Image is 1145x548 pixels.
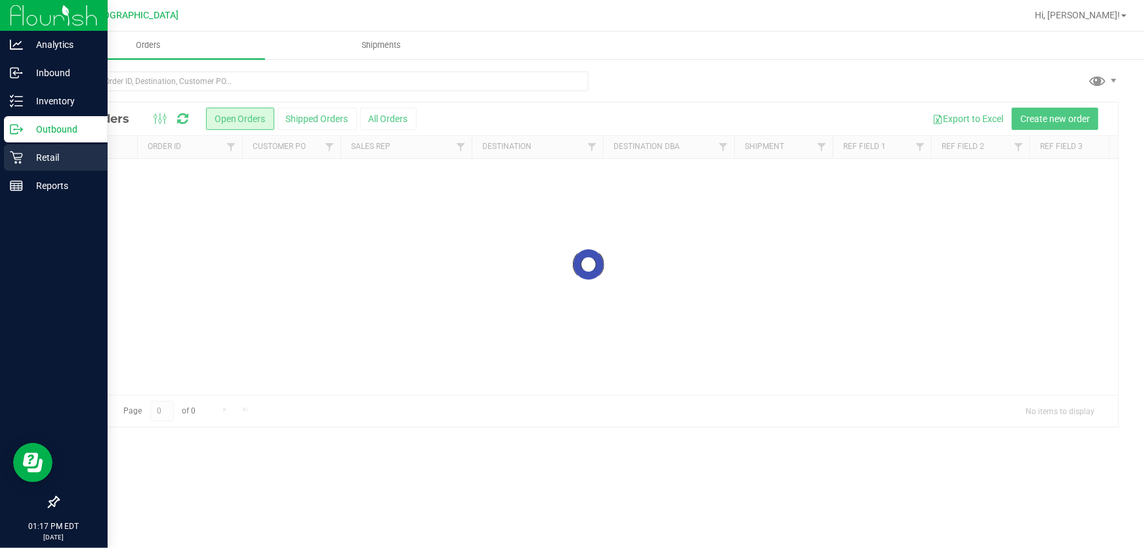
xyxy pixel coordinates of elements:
[10,66,23,79] inline-svg: Inbound
[23,93,102,109] p: Inventory
[10,38,23,51] inline-svg: Analytics
[23,150,102,165] p: Retail
[6,532,102,542] p: [DATE]
[10,95,23,108] inline-svg: Inventory
[6,520,102,532] p: 01:17 PM EDT
[58,72,589,91] input: Search Order ID, Destination, Customer PO...
[13,443,52,482] iframe: Resource center
[118,39,178,51] span: Orders
[1035,10,1120,20] span: Hi, [PERSON_NAME]!
[344,39,419,51] span: Shipments
[23,37,102,53] p: Analytics
[89,10,179,21] span: [GEOGRAPHIC_DATA]
[23,178,102,194] p: Reports
[31,32,265,59] a: Orders
[265,32,499,59] a: Shipments
[10,179,23,192] inline-svg: Reports
[10,151,23,164] inline-svg: Retail
[23,65,102,81] p: Inbound
[23,121,102,137] p: Outbound
[10,123,23,136] inline-svg: Outbound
